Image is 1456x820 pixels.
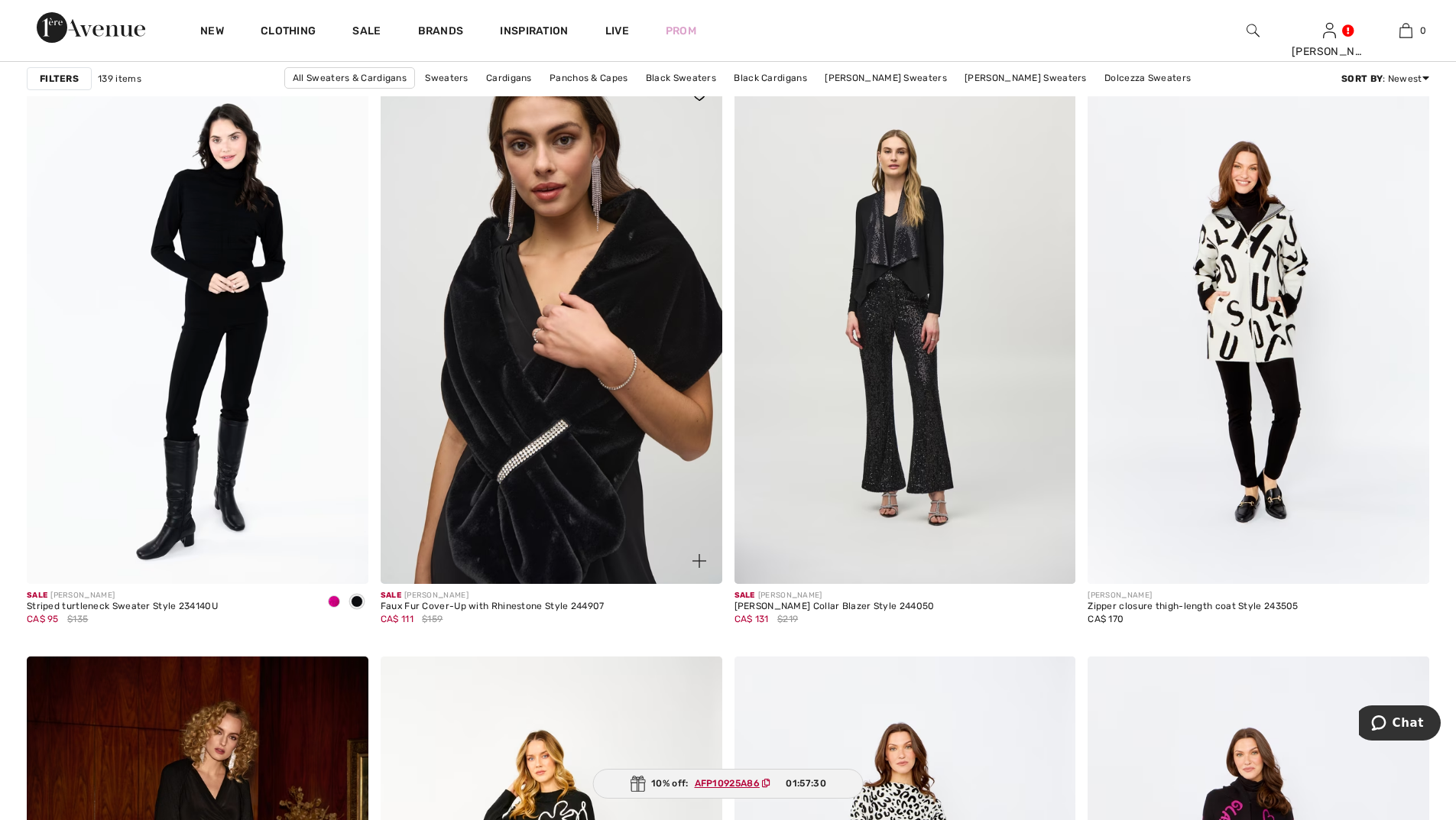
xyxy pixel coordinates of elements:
div: [PERSON_NAME] Collar Blazer Style 244050 [734,601,935,612]
div: Magenta [323,590,345,615]
img: Gift.svg [630,776,645,792]
div: [PERSON_NAME] [27,590,218,601]
a: Prom [666,23,696,39]
img: My Info [1323,21,1336,40]
a: Sweaters [417,68,475,88]
img: search the website [1247,21,1260,40]
span: Inspiration [500,24,568,41]
a: Sign In [1323,23,1336,37]
span: Sale [381,591,401,600]
a: Sale [352,24,381,41]
a: 0 [1368,21,1443,40]
a: [PERSON_NAME] Sweaters [957,68,1094,88]
img: Striped turtleneck Sweater Style 234140U. Magenta [27,72,368,584]
span: $135 [67,612,88,626]
img: My Bag [1399,21,1412,40]
ins: AFP10925A86 [695,778,760,789]
span: CA$ 111 [381,614,413,624]
a: Brands [418,24,464,41]
div: 10% off: [592,769,864,799]
strong: Sort By [1341,73,1383,84]
img: Sequin Shawl Collar Blazer Style 244050. Black [734,72,1076,584]
span: Sale [27,591,47,600]
span: 01:57:30 [786,776,825,790]
span: 139 items [98,72,141,86]
img: 1ère Avenue [37,12,145,43]
span: CA$ 131 [734,614,769,624]
iframe: Opens a widget where you can chat to one of our agents [1359,705,1441,744]
a: Live [605,23,629,39]
a: All Sweaters & Cardigans [284,67,415,89]
a: Dolcezza Sweaters [1097,68,1198,88]
div: Faux Fur Cover-Up with Rhinestone Style 244907 [381,601,605,612]
span: $159 [422,612,443,626]
a: Cardigans [478,68,540,88]
div: : Newest [1341,72,1429,86]
img: Zipper closure thigh-length coat Style 243505. Off White/Black [1088,72,1429,584]
div: [PERSON_NAME] [381,590,605,601]
div: Striped turtleneck Sweater Style 234140U [27,601,218,612]
span: $219 [777,612,798,626]
a: Clothing [261,24,316,41]
div: [PERSON_NAME] [1088,590,1299,601]
span: 0 [1420,24,1426,37]
a: New [200,24,224,41]
a: Faux Fur Cover-Up with Rhinestone Style 244907. Black [381,72,722,584]
div: Black [345,590,368,615]
div: [PERSON_NAME] [1292,44,1367,60]
strong: Filters [40,72,79,86]
a: Panchos & Capes [542,68,636,88]
span: CA$ 95 [27,614,59,624]
a: Black Cardigans [726,68,815,88]
a: [PERSON_NAME] Sweaters [817,68,955,88]
img: plus_v2.svg [692,554,706,568]
div: [PERSON_NAME] [734,590,935,601]
a: Black Sweaters [638,68,724,88]
span: CA$ 170 [1088,614,1124,624]
span: Sale [734,591,755,600]
div: Zipper closure thigh-length coat Style 243505 [1088,601,1299,612]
